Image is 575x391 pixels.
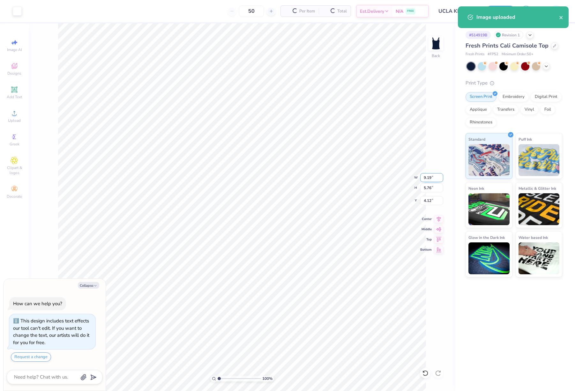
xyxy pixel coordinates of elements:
span: Top [420,237,432,242]
span: Add Text [7,94,22,100]
div: Applique [466,105,491,114]
div: Foil [540,105,555,114]
span: Puff Ink [519,136,532,143]
div: Back [432,53,440,59]
span: Water based Ink [519,234,548,241]
button: Request a change [11,352,51,362]
span: Upload [8,118,21,123]
div: Digital Print [531,92,562,102]
img: Water based Ink [519,242,560,274]
img: Glow in the Dark Ink [468,242,510,274]
span: Middle [420,227,432,232]
img: Metallic & Glitter Ink [519,193,560,225]
span: Bottom [420,247,432,252]
span: # FP52 [488,52,498,57]
span: Image AI [7,47,22,52]
span: Metallic & Glitter Ink [519,185,556,192]
img: Back [429,37,442,50]
div: Vinyl [520,105,538,114]
span: Glow in the Dark Ink [468,234,505,241]
span: Clipart & logos [3,165,26,175]
div: Embroidery [498,92,529,102]
div: Transfers [493,105,519,114]
div: This design includes text effects our tool can't edit. If you want to change the text, our artist... [13,318,89,346]
span: Standard [468,136,485,143]
input: Untitled Design [434,5,481,18]
span: Total [337,8,347,15]
button: close [559,13,564,21]
span: Neon Ink [468,185,484,192]
div: Screen Print [466,92,497,102]
span: Fresh Prints Cali Camisole Top [466,42,549,49]
span: Center [420,217,432,221]
div: Revision 1 [494,31,523,39]
span: Greek [10,142,19,147]
span: Fresh Prints [466,52,484,57]
div: Image uploaded [476,13,559,21]
div: Rhinestones [466,118,497,127]
span: FREE [407,9,414,13]
div: Print Type [466,79,562,87]
span: Designs [7,71,21,76]
span: Est. Delivery [360,8,384,15]
div: # 514919B [466,31,491,39]
img: Standard [468,144,510,176]
input: – – [239,5,264,17]
span: 100 % [262,376,273,381]
img: Puff Ink [519,144,560,176]
button: Collapse [78,282,99,289]
div: How can we help you? [13,300,62,307]
span: Decorate [7,194,22,199]
span: N/A [396,8,403,15]
span: Per Item [299,8,315,15]
span: Minimum Order: 50 + [502,52,534,57]
img: Neon Ink [468,193,510,225]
